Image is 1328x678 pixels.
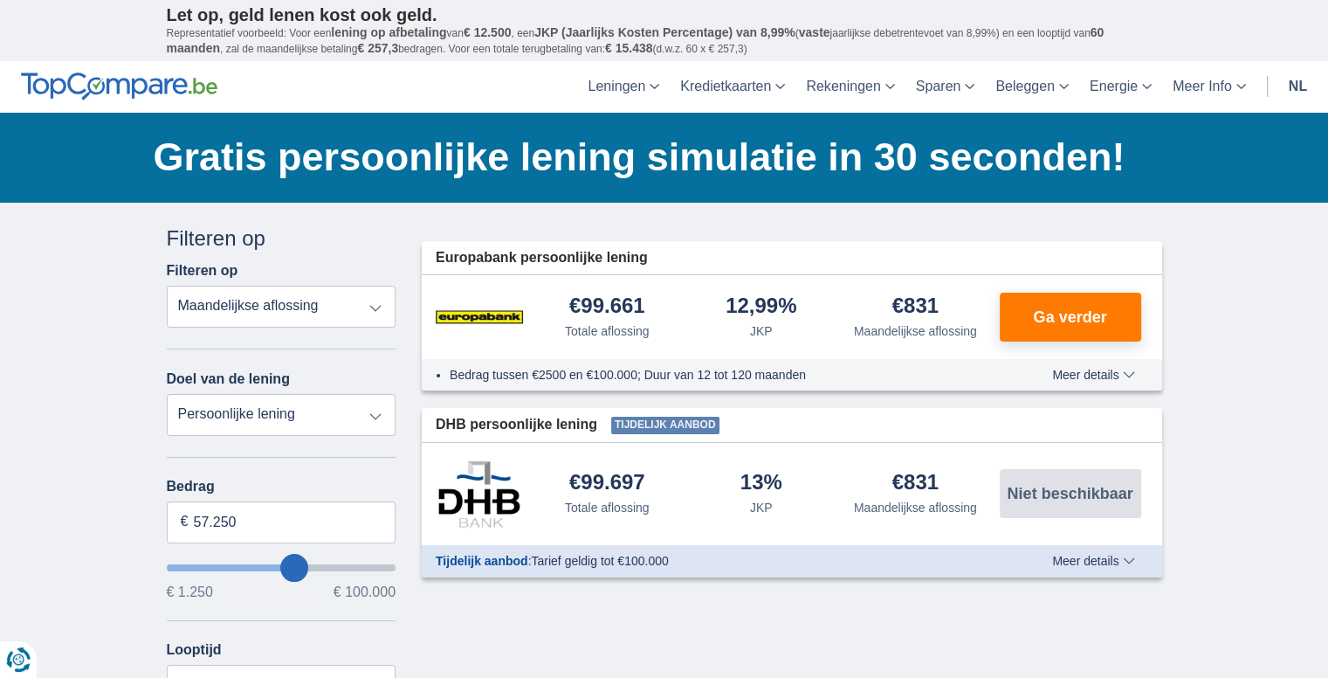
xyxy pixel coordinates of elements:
[799,25,830,39] span: vaste
[154,130,1162,184] h1: Gratis persoonlijke lening simulatie in 30 seconden!
[167,25,1162,57] p: Representatief voorbeeld: Voor een van , een ( jaarlijkse debetrentevoet van 8,99%) en een loopti...
[1052,555,1134,567] span: Meer details
[854,322,977,340] div: Maandelijkse aflossing
[167,564,396,571] input: wantToBorrow
[331,25,446,39] span: lening op afbetaling
[740,472,782,495] div: 13%
[1079,61,1162,113] a: Energie
[1000,293,1141,342] button: Ga verder
[167,371,290,387] label: Doel van de lening
[181,512,189,532] span: €
[892,472,939,495] div: €831
[565,322,650,340] div: Totale aflossing
[565,499,650,516] div: Totale aflossing
[1278,61,1318,113] a: nl
[167,263,238,279] label: Filteren op
[985,61,1079,113] a: Beleggen
[611,417,719,434] span: Tijdelijk aanbod
[464,25,512,39] span: € 12.500
[167,642,222,658] label: Looptijd
[436,415,597,435] span: DHB persoonlijke lening
[436,460,523,527] img: product.pl.alt DHB Bank
[422,552,1002,570] div: :
[1000,469,1141,518] button: Niet beschikbaar
[750,322,773,340] div: JKP
[1039,554,1147,568] button: Meer details
[450,366,988,384] li: Bedrag tussen €2500 en €100.000; Duur van 12 tot 120 maanden
[1007,486,1132,502] span: Niet beschikbaar
[1039,368,1147,382] button: Meer details
[905,61,986,113] a: Sparen
[167,25,1104,55] span: 60 maanden
[334,585,396,599] span: € 100.000
[569,295,645,319] div: €99.661
[577,61,670,113] a: Leningen
[436,248,648,268] span: Europabank persoonlijke lening
[795,61,905,113] a: Rekeningen
[726,295,796,319] div: 12,99%
[167,585,213,599] span: € 1.250
[357,41,398,55] span: € 257,3
[569,472,645,495] div: €99.697
[436,554,528,568] span: Tijdelijk aanbod
[534,25,795,39] span: JKP (Jaarlijks Kosten Percentage) van 8,99%
[436,295,523,339] img: product.pl.alt Europabank
[1033,309,1106,325] span: Ga verder
[21,73,217,100] img: TopCompare
[167,224,396,253] div: Filteren op
[670,61,795,113] a: Kredietkaarten
[167,479,396,495] label: Bedrag
[750,499,773,516] div: JKP
[531,554,668,568] span: Tarief geldig tot €100.000
[605,41,653,55] span: € 15.438
[167,4,1162,25] p: Let op, geld lenen kost ook geld.
[1052,369,1134,381] span: Meer details
[892,295,939,319] div: €831
[854,499,977,516] div: Maandelijkse aflossing
[1162,61,1256,113] a: Meer Info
